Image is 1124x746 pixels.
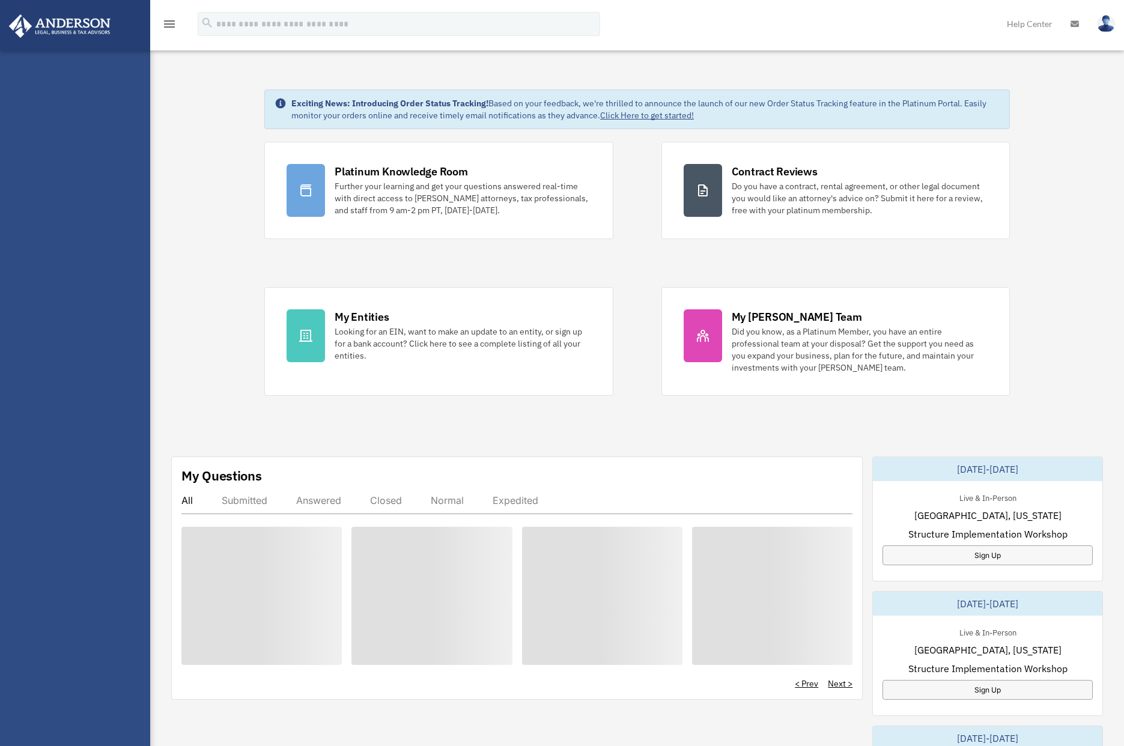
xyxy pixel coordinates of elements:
[335,309,389,324] div: My Entities
[264,287,613,396] a: My Entities Looking for an EIN, want to make an update to an entity, or sign up for a bank accoun...
[873,457,1102,481] div: [DATE]-[DATE]
[732,180,988,216] div: Do you have a contract, rental agreement, or other legal document you would like an attorney's ad...
[335,326,591,362] div: Looking for an EIN, want to make an update to an entity, or sign up for a bank account? Click her...
[661,142,1010,239] a: Contract Reviews Do you have a contract, rental agreement, or other legal document you would like...
[873,592,1102,616] div: [DATE]-[DATE]
[600,110,694,121] a: Click Here to get started!
[181,494,193,506] div: All
[661,287,1010,396] a: My [PERSON_NAME] Team Did you know, as a Platinum Member, you have an entire professional team at...
[882,680,1093,700] a: Sign Up
[950,491,1026,503] div: Live & In-Person
[1097,15,1115,32] img: User Pic
[335,180,591,216] div: Further your learning and get your questions answered real-time with direct access to [PERSON_NAM...
[222,494,267,506] div: Submitted
[950,625,1026,638] div: Live & In-Person
[335,164,468,179] div: Platinum Knowledge Room
[431,494,464,506] div: Normal
[296,494,341,506] div: Answered
[732,326,988,374] div: Did you know, as a Platinum Member, you have an entire professional team at your disposal? Get th...
[370,494,402,506] div: Closed
[908,661,1068,676] span: Structure Implementation Workshop
[201,16,214,29] i: search
[264,142,613,239] a: Platinum Knowledge Room Further your learning and get your questions answered real-time with dire...
[291,98,488,109] strong: Exciting News: Introducing Order Status Tracking!
[914,643,1062,657] span: [GEOGRAPHIC_DATA], [US_STATE]
[882,545,1093,565] a: Sign Up
[291,97,1000,121] div: Based on your feedback, we're thrilled to announce the launch of our new Order Status Tracking fe...
[162,17,177,31] i: menu
[914,508,1062,523] span: [GEOGRAPHIC_DATA], [US_STATE]
[5,14,114,38] img: Anderson Advisors Platinum Portal
[795,678,818,690] a: < Prev
[493,494,538,506] div: Expedited
[828,678,852,690] a: Next >
[732,309,862,324] div: My [PERSON_NAME] Team
[162,21,177,31] a: menu
[908,527,1068,541] span: Structure Implementation Workshop
[732,164,818,179] div: Contract Reviews
[181,467,262,485] div: My Questions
